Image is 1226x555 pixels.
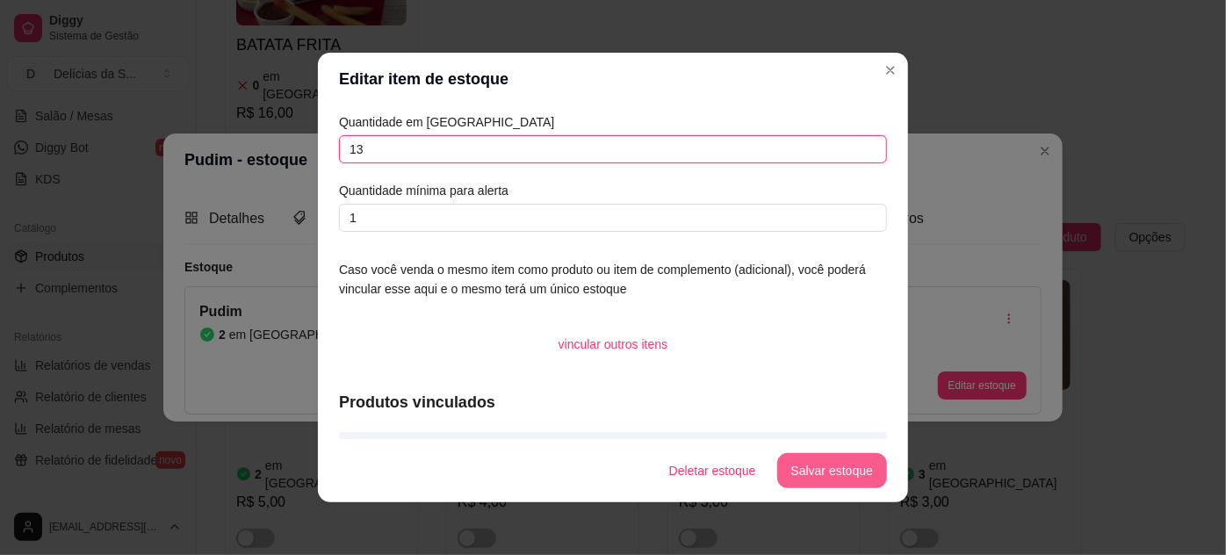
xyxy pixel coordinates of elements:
[544,327,682,362] button: vincular outros itens
[655,453,770,488] button: Deletar estoque
[318,53,908,105] header: Editar item de estoque
[339,260,887,299] article: Caso você venda o mesmo item como produto ou item de complemento (adicional), você poderá vincula...
[876,56,905,84] button: Close
[777,453,887,488] button: Salvar estoque
[339,181,887,200] article: Quantidade mínima para alerta
[339,112,887,132] article: Quantidade em [GEOGRAPHIC_DATA]
[339,390,887,414] article: Produtos vinculados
